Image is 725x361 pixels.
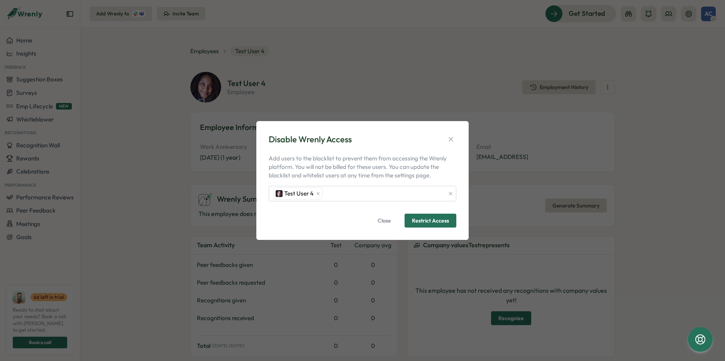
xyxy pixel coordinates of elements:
span: Close [378,214,391,227]
p: Add users to the blacklist to prevent them from accessing the Wrenly platform. You will not be bi... [269,154,456,180]
button: Close [370,214,398,228]
div: Disable Wrenly Access [269,133,352,145]
span: Restrict Access [412,218,449,223]
img: Test User 4 [276,190,283,197]
button: Restrict Access [405,214,456,228]
span: Test User 4 [284,189,313,198]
